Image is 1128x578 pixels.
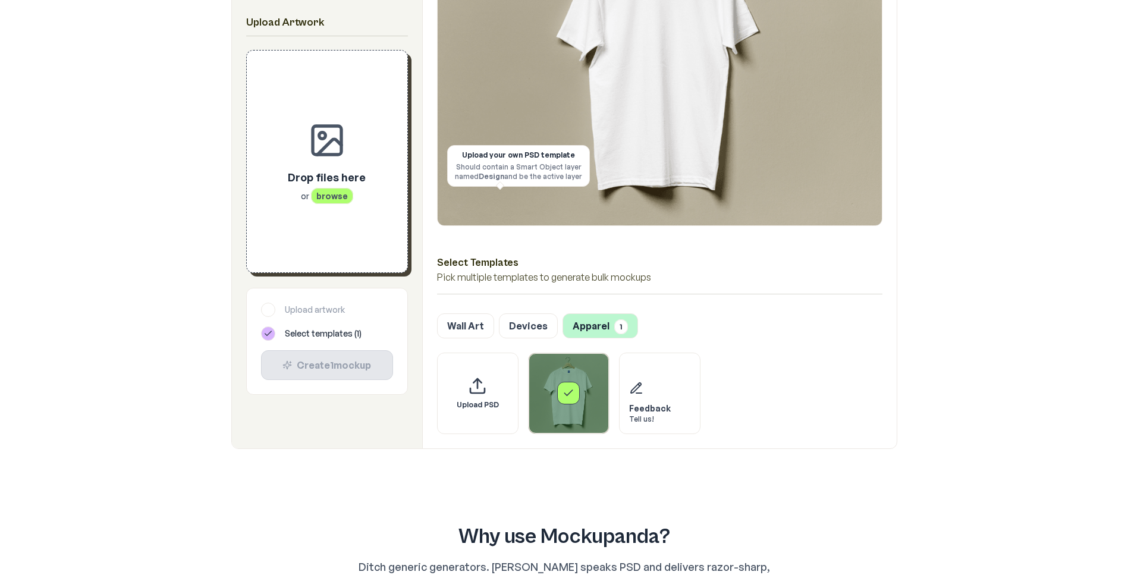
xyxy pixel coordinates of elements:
button: Wall Art [437,313,494,338]
button: Devices [499,313,558,338]
span: Upload PSD [457,400,499,410]
p: or [288,190,366,202]
button: Apparel1 [563,313,638,338]
p: Drop files here [288,169,366,186]
div: Upload custom PSD template [437,353,519,434]
span: Select templates ( 1 ) [285,328,362,340]
div: Create 1 mockup [271,358,383,372]
div: Feedback [629,403,671,414]
div: Should contain a Smart Object layer named and be the active layer [455,162,582,181]
div: Send feedback [619,353,700,434]
div: Select template T-Shirt [528,353,609,434]
span: browse [311,188,353,204]
p: Pick multiple templates to generate bulk mockups [437,270,882,284]
h2: Upload Artwork [246,14,408,31]
div: Upload your own PSD template [455,150,582,160]
div: Tell us! [629,414,671,424]
span: Upload artwork [285,304,345,316]
h2: Why use Mockupanda? [250,525,878,549]
h3: Select Templates [437,255,882,270]
strong: Design [479,172,504,181]
button: Create1mockup [261,350,393,380]
span: 1 [614,319,628,334]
